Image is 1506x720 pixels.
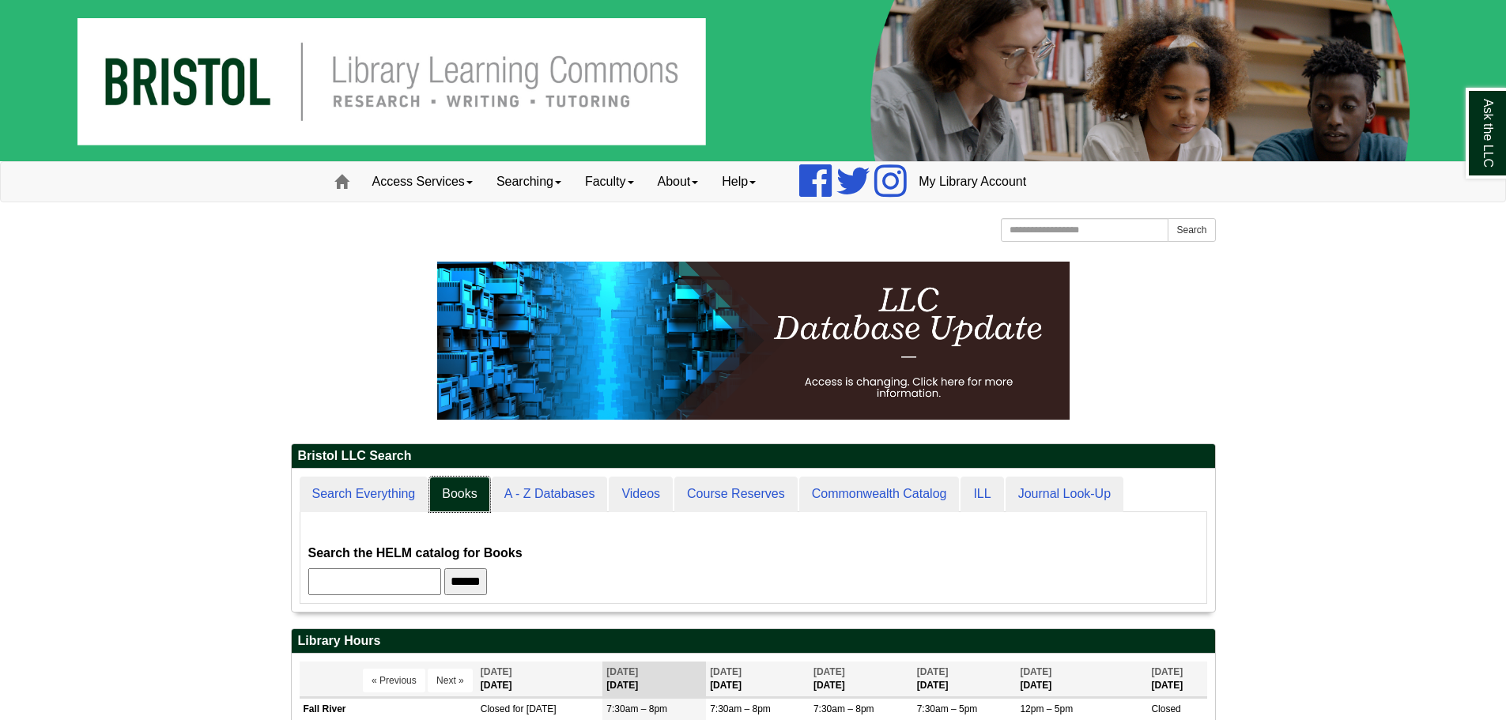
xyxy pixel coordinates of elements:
th: [DATE] [706,662,810,697]
a: A - Z Databases [492,477,608,512]
span: Closed [481,703,510,714]
a: Journal Look-Up [1006,477,1123,512]
th: [DATE] [1016,662,1147,697]
button: « Previous [363,669,425,692]
img: HTML tutorial [437,262,1070,420]
th: [DATE] [477,662,603,697]
span: [DATE] [917,666,949,677]
button: Next » [428,669,473,692]
a: Books [429,477,489,512]
th: [DATE] [1147,662,1206,697]
span: [DATE] [1020,666,1051,677]
a: Searching [485,162,573,202]
button: Search [1168,218,1215,242]
span: [DATE] [813,666,845,677]
label: Search the HELM catalog for Books [308,542,523,564]
span: for [DATE] [512,703,556,714]
a: Search Everything [300,477,428,512]
span: [DATE] [481,666,512,677]
span: [DATE] [606,666,638,677]
span: 12pm – 5pm [1020,703,1073,714]
a: Help [710,162,768,202]
div: Books [308,520,1198,595]
th: [DATE] [810,662,913,697]
span: 7:30am – 8pm [813,703,874,714]
h2: Bristol LLC Search [292,444,1215,469]
span: 7:30am – 8pm [710,703,771,714]
th: [DATE] [602,662,706,697]
h2: Library Hours [292,629,1215,654]
span: [DATE] [1151,666,1183,677]
span: 7:30am – 5pm [917,703,978,714]
span: [DATE] [710,666,742,677]
a: ILL [961,477,1003,512]
a: Course Reserves [674,477,798,512]
a: About [646,162,711,202]
a: Access Services [360,162,485,202]
th: [DATE] [913,662,1017,697]
a: Videos [609,477,673,512]
span: 7:30am – 8pm [606,703,667,714]
a: Commonwealth Catalog [799,477,960,512]
a: Faculty [573,162,646,202]
span: Closed [1151,703,1180,714]
a: My Library Account [907,162,1038,202]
